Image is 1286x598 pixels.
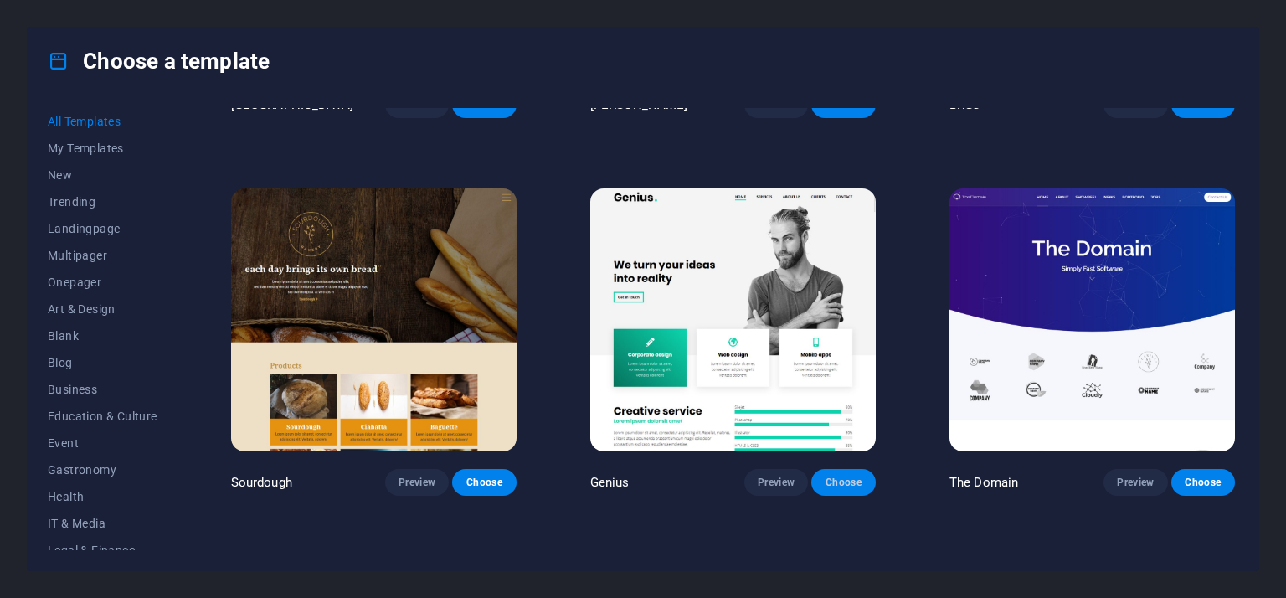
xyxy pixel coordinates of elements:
button: Gastronomy [48,456,157,483]
button: Preview [1103,469,1167,496]
img: Sourdough [231,188,517,451]
span: Choose [825,476,862,489]
span: Preview [758,476,795,489]
button: Art & Design [48,296,157,322]
button: Preview [744,469,808,496]
span: Legal & Finance [48,544,157,557]
button: Blank [48,322,157,349]
span: Onepager [48,276,157,289]
span: IT & Media [48,517,157,530]
button: Preview [385,469,449,496]
button: New [48,162,157,188]
img: Genius [590,188,876,451]
button: Health [48,483,157,510]
button: My Templates [48,135,157,162]
p: Sourdough [231,474,292,491]
button: Education & Culture [48,403,157,430]
button: Multipager [48,242,157,269]
span: Blank [48,329,157,343]
button: Business [48,376,157,403]
span: Multipager [48,249,157,262]
h4: Choose a template [48,48,270,75]
button: Blog [48,349,157,376]
span: Choose [1185,476,1222,489]
button: Landingpage [48,215,157,242]
button: Choose [452,469,516,496]
button: Choose [1171,469,1235,496]
span: Preview [1117,476,1154,489]
span: New [48,168,157,182]
span: Health [48,490,157,503]
span: Art & Design [48,302,157,316]
p: The Domain [949,474,1018,491]
button: All Templates [48,108,157,135]
span: My Templates [48,142,157,155]
span: Choose [466,476,502,489]
button: Choose [811,469,875,496]
span: Landingpage [48,222,157,235]
button: Event [48,430,157,456]
button: IT & Media [48,510,157,537]
button: Legal & Finance [48,537,157,564]
span: Trending [48,195,157,209]
span: Event [48,436,157,450]
img: The Domain [949,188,1235,451]
span: Preview [399,476,435,489]
span: Gastronomy [48,463,157,477]
p: Genius [590,474,630,491]
button: Onepager [48,269,157,296]
span: All Templates [48,115,157,128]
span: Blog [48,356,157,369]
span: Business [48,383,157,396]
span: Education & Culture [48,410,157,423]
button: Trending [48,188,157,215]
